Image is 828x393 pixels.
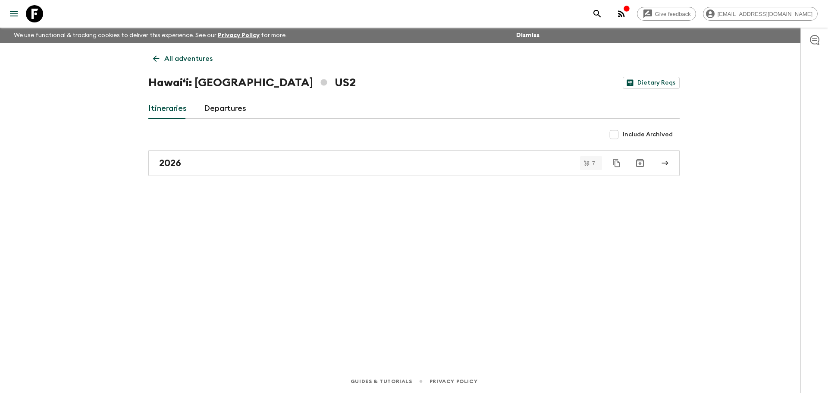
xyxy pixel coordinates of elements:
button: menu [5,5,22,22]
div: [EMAIL_ADDRESS][DOMAIN_NAME] [703,7,818,21]
a: All adventures [148,50,217,67]
h2: 2026 [159,157,181,169]
a: Dietary Reqs [623,77,680,89]
a: Privacy Policy [218,32,260,38]
span: Include Archived [623,130,673,139]
a: Guides & Tutorials [351,377,412,386]
button: Dismiss [514,29,542,41]
h1: Hawaiʻi: [GEOGRAPHIC_DATA] US2 [148,74,356,91]
span: [EMAIL_ADDRESS][DOMAIN_NAME] [713,11,817,17]
span: 7 [587,160,600,166]
a: Privacy Policy [430,377,477,386]
span: Give feedback [650,11,696,17]
button: Archive [631,154,649,172]
a: 2026 [148,150,680,176]
a: Give feedback [637,7,696,21]
a: Itineraries [148,98,187,119]
button: Duplicate [609,155,624,171]
button: search adventures [589,5,606,22]
a: Departures [204,98,246,119]
p: We use functional & tracking cookies to deliver this experience. See our for more. [10,28,290,43]
p: All adventures [164,53,213,64]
